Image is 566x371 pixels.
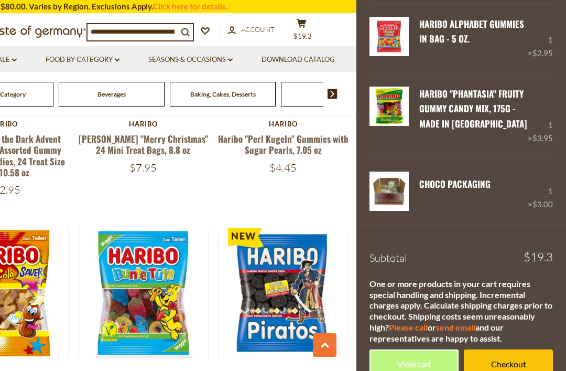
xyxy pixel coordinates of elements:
div: One or more products in your cart requires special handling and shipping. Incremental charges app... [369,279,553,344]
a: Haribo Alphabet Gummies in Bag - 5 oz. [419,17,524,45]
a: Food By Category [46,54,119,66]
span: $3.95 [532,133,553,143]
span: Subtotal [369,251,407,264]
div: 1 × [528,172,553,211]
a: Please call [389,322,428,332]
img: Haribo [79,228,208,358]
a: [PERSON_NAME] "Merry Christmas" 24 Mini Treat Bags, 8.8 oz [79,132,208,156]
span: $7.95 [129,161,157,174]
a: Haribo Alphabets Gummies in Bag [369,17,409,60]
div: 1 × [528,17,553,60]
span: $4.45 [269,161,297,174]
a: Account [228,24,275,36]
a: Edit [419,134,437,144]
div: Haribo [218,120,349,128]
a: Haribo "Phantasia" Fruity Gummy Candy Mix, 175g - Made in Germany [369,87,409,145]
img: next arrow [328,89,338,99]
a: Edit [419,195,437,204]
a: Haribo "Perl Kugeln" Gummies with Sugar Pearls, 7.05 oz [218,132,349,156]
a: Baking, Cakes, Desserts [190,90,256,98]
a: Seasons & Occasions [148,54,233,66]
img: CHOCO Packaging [369,172,409,211]
div: Haribo [78,120,209,128]
a: Download Catalog [262,54,335,66]
a: Haribo "Phantasia" Fruity Gummy Candy Mix, 175g - Made in [GEOGRAPHIC_DATA] [419,87,527,130]
img: Haribo "Phantasia" Fruity Gummy Candy Mix, 175g - Made in Germany [369,87,409,126]
div: 1 × [528,87,553,145]
a: Beverages [97,90,126,98]
span: $3.00 [532,199,553,209]
a: Click here for details. [153,2,227,11]
img: Haribo Alphabets Gummies in Bag [369,17,409,56]
span: $19.3 [293,32,312,40]
a: CHOCO Packaging [419,177,491,190]
a: Remove [445,134,477,144]
span: Account [241,25,275,34]
img: Haribo [219,228,348,358]
a: Remove [445,49,477,59]
button: $19.3 [286,18,317,45]
a: send email [436,322,475,332]
span: $2.95 [532,48,553,58]
a: Edit [419,49,437,59]
span: $19.3 [524,251,553,263]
